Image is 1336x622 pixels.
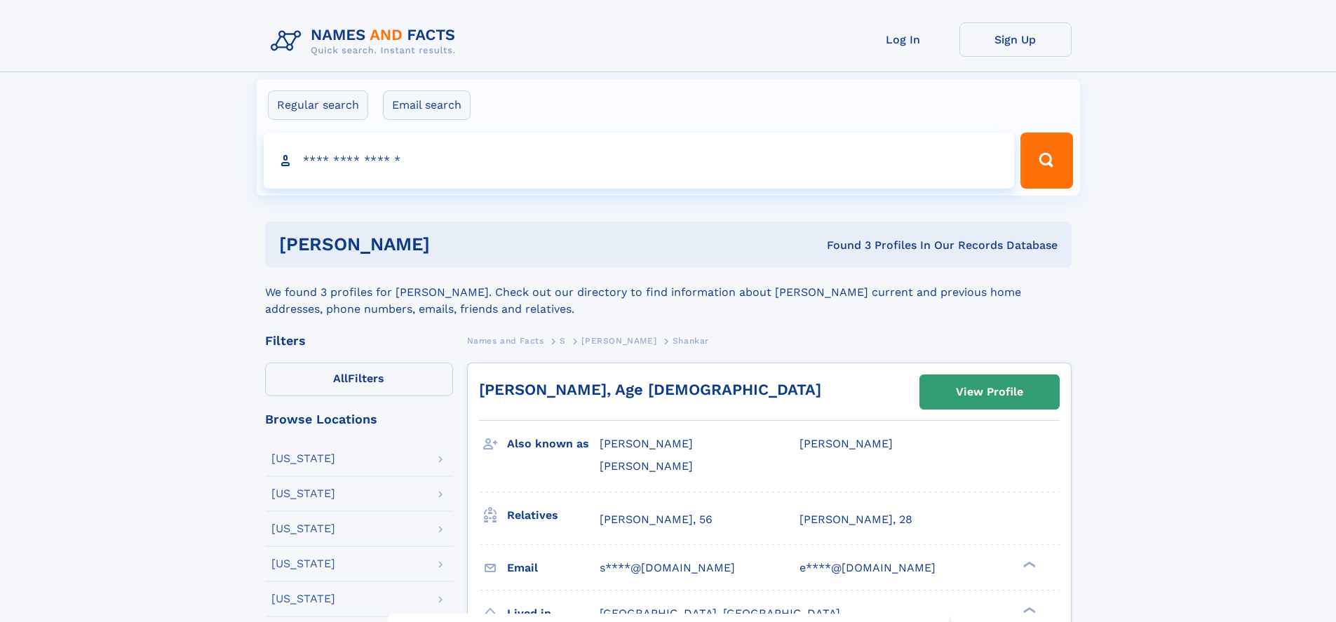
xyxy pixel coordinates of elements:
[265,413,453,426] div: Browse Locations
[279,236,628,253] h1: [PERSON_NAME]
[507,556,600,580] h3: Email
[959,22,1072,57] a: Sign Up
[264,133,1015,189] input: search input
[333,372,348,385] span: All
[271,593,335,604] div: [US_STATE]
[600,512,713,527] a: [PERSON_NAME], 56
[507,432,600,456] h3: Also known as
[1020,560,1037,569] div: ❯
[956,376,1023,408] div: View Profile
[920,375,1059,409] a: View Profile
[265,363,453,396] label: Filters
[560,336,566,346] span: S
[1020,605,1037,614] div: ❯
[581,336,656,346] span: [PERSON_NAME]
[847,22,959,57] a: Log In
[600,459,693,473] span: [PERSON_NAME]
[265,22,467,60] img: Logo Names and Facts
[383,90,471,120] label: Email search
[600,607,840,620] span: [GEOGRAPHIC_DATA], [GEOGRAPHIC_DATA]
[560,332,566,349] a: S
[268,90,368,120] label: Regular search
[1020,133,1072,189] button: Search Button
[799,512,912,527] a: [PERSON_NAME], 28
[265,334,453,347] div: Filters
[628,238,1058,253] div: Found 3 Profiles In Our Records Database
[271,558,335,569] div: [US_STATE]
[479,381,821,398] a: [PERSON_NAME], Age [DEMOGRAPHIC_DATA]
[271,523,335,534] div: [US_STATE]
[507,503,600,527] h3: Relatives
[799,437,893,450] span: [PERSON_NAME]
[271,453,335,464] div: [US_STATE]
[271,488,335,499] div: [US_STATE]
[673,336,709,346] span: Shankar
[600,437,693,450] span: [PERSON_NAME]
[581,332,656,349] a: [PERSON_NAME]
[467,332,544,349] a: Names and Facts
[265,267,1072,318] div: We found 3 profiles for [PERSON_NAME]. Check out our directory to find information about [PERSON_...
